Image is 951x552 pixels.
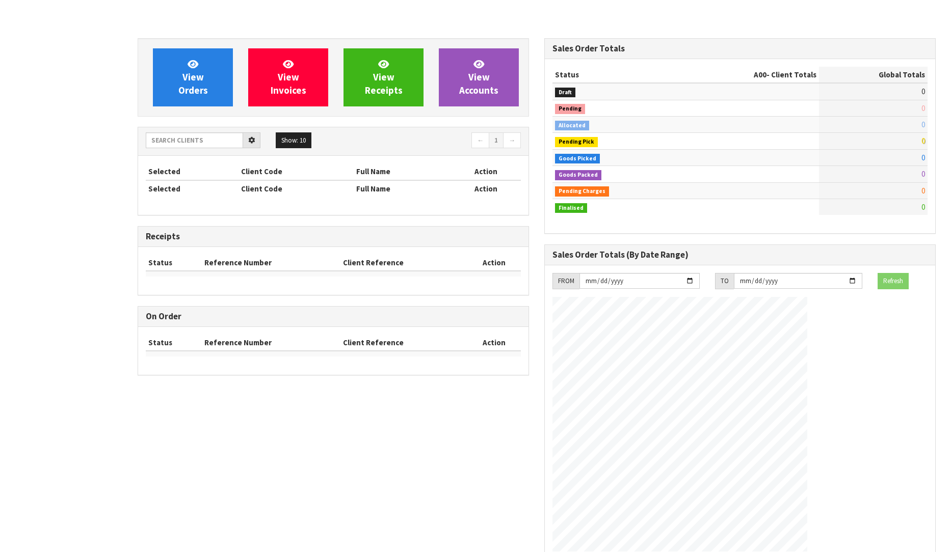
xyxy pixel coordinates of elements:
th: Client Reference [340,335,467,351]
span: Finalised [555,203,587,213]
th: Client Reference [340,255,467,271]
a: ViewOrders [153,48,233,106]
th: Selected [146,180,239,197]
th: Full Name [354,180,451,197]
a: ← [471,132,489,149]
span: 0 [921,202,925,212]
span: Pending [555,104,585,114]
a: 1 [489,132,504,149]
span: 0 [921,120,925,129]
th: Client Code [239,180,354,197]
input: Search clients [146,132,243,148]
h3: Sales Order Totals (By Date Range) [552,250,928,260]
div: TO [715,273,734,289]
th: Status [146,255,202,271]
th: Action [451,180,521,197]
button: Refresh [878,273,909,289]
span: View Receipts [365,58,403,96]
th: Action [467,255,521,271]
th: Action [467,335,521,351]
span: Allocated [555,121,589,131]
span: 0 [921,136,925,146]
h3: On Order [146,312,521,321]
span: 0 [921,103,925,113]
span: 0 [921,87,925,96]
h3: Receipts [146,232,521,241]
span: View Accounts [459,58,498,96]
span: Pending Charges [555,186,609,197]
button: Show: 10 [276,132,311,149]
th: Selected [146,163,239,180]
a: ViewInvoices [248,48,328,106]
a: → [503,132,521,149]
div: FROM [552,273,579,289]
span: View Orders [178,58,208,96]
th: - Client Totals [676,67,819,83]
span: Draft [555,88,575,98]
span: View Invoices [271,58,306,96]
th: Full Name [354,163,451,180]
span: Goods Picked [555,154,600,164]
th: Status [552,67,676,83]
nav: Page navigation [341,132,521,150]
span: Goods Packed [555,170,601,180]
span: Pending Pick [555,137,598,147]
th: Client Code [239,163,354,180]
h3: Sales Order Totals [552,44,928,53]
span: 0 [921,186,925,196]
th: Action [451,163,521,180]
a: ViewReceipts [344,48,424,106]
a: ViewAccounts [439,48,519,106]
span: A00 [754,70,767,79]
th: Reference Number [202,335,341,351]
span: 0 [921,153,925,162]
th: Global Totals [819,67,928,83]
span: 0 [921,169,925,179]
th: Status [146,335,202,351]
th: Reference Number [202,255,341,271]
